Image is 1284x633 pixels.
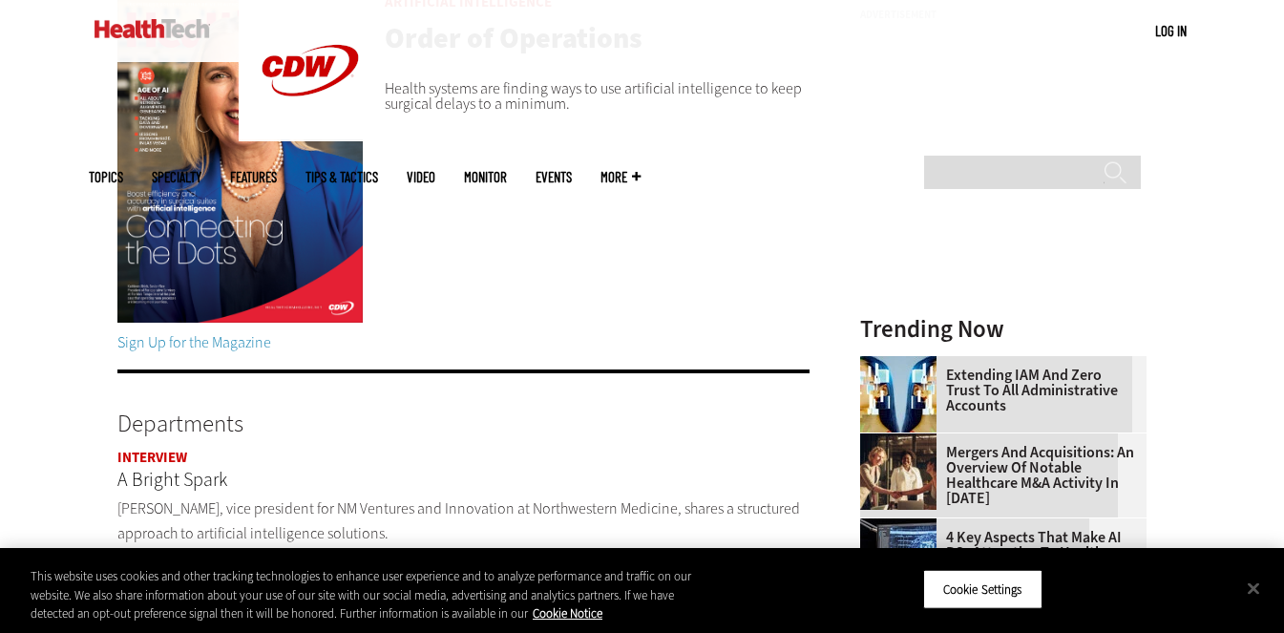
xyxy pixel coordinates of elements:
[117,369,810,435] h3: Departments
[860,433,946,449] a: business leaders shake hands in conference room
[117,496,810,545] p: [PERSON_NAME], vice president for NM Ventures and Innovation at Northwestern Medicine, shares a s...
[1232,567,1274,609] button: Close
[117,448,187,467] a: Interview
[239,126,382,146] a: CDW
[117,332,271,352] a: Sign Up for the Magazine
[860,445,1135,506] a: Mergers and Acquisitions: An Overview of Notable Healthcare M&A Activity in [DATE]
[95,19,210,38] img: Home
[860,433,937,510] img: business leaders shake hands in conference room
[305,170,378,184] a: Tips & Tactics
[860,518,937,595] img: Desktop monitor with brain AI concept
[31,567,706,623] div: This website uses cookies and other tracking technologies to enhance user experience and to analy...
[89,170,123,184] span: Topics
[1155,22,1187,39] a: Log in
[600,170,641,184] span: More
[117,465,810,496] a: A Bright Spark
[923,569,1042,609] button: Cookie Settings
[860,356,946,371] a: abstract image of woman with pixelated face
[536,170,572,184] a: Events
[407,170,435,184] a: Video
[464,170,507,184] a: MonITor
[860,317,1147,341] h3: Trending Now
[152,170,201,184] span: Specialty
[1155,21,1187,41] div: User menu
[533,605,602,622] a: More information about your privacy
[860,28,1147,266] iframe: advertisement
[230,170,277,184] a: Features
[860,368,1135,413] a: Extending IAM and Zero Trust to All Administrative Accounts
[860,530,1135,576] a: 4 Key Aspects That Make AI PCs Attractive to Healthcare Workers
[860,356,937,433] img: abstract image of woman with pixelated face
[860,518,946,534] a: Desktop monitor with brain AI concept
